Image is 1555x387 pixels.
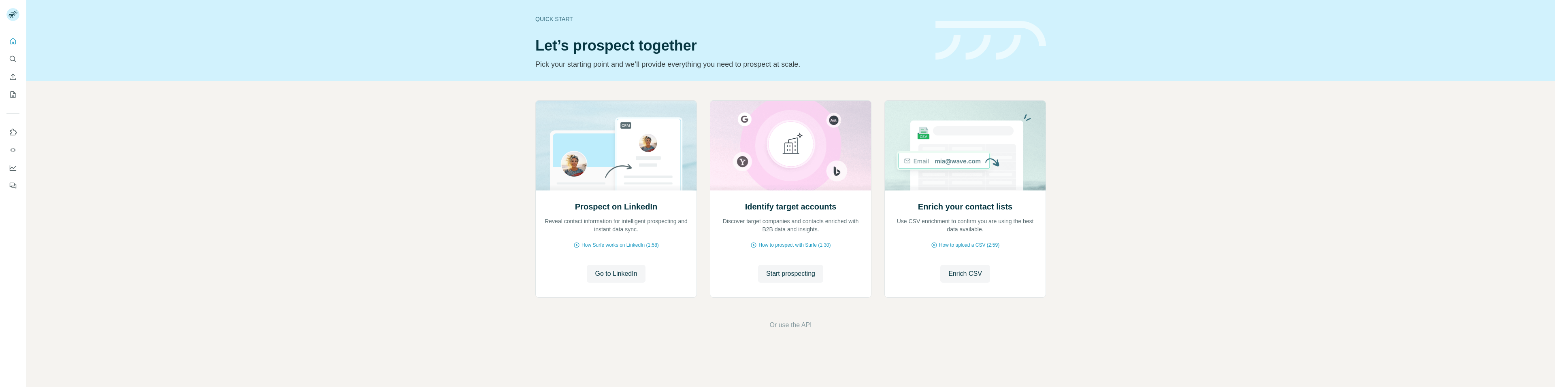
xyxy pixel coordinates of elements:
h2: Prospect on LinkedIn [575,201,657,212]
h1: Let’s prospect together [535,38,926,54]
button: Use Surfe API [6,143,19,157]
button: Start prospecting [758,265,823,283]
span: How to prospect with Surfe (1:30) [758,241,831,249]
div: Quick start [535,15,926,23]
h2: Identify target accounts [745,201,837,212]
button: Enrich CSV [940,265,990,283]
button: Use Surfe on LinkedIn [6,125,19,140]
h2: Enrich your contact lists [918,201,1012,212]
p: Pick your starting point and we’ll provide everything you need to prospect at scale. [535,59,926,70]
p: Discover target companies and contacts enriched with B2B data and insights. [718,217,863,233]
span: Start prospecting [766,269,815,279]
button: My lists [6,87,19,102]
button: Dashboard [6,161,19,175]
img: banner [935,21,1046,60]
button: Search [6,52,19,66]
span: Go to LinkedIn [595,269,637,279]
button: Quick start [6,34,19,49]
span: How to upload a CSV (2:59) [939,241,999,249]
p: Use CSV enrichment to confirm you are using the best data available. [893,217,1037,233]
span: How Surfe works on LinkedIn (1:58) [582,241,659,249]
button: Feedback [6,178,19,193]
button: Enrich CSV [6,70,19,84]
button: Go to LinkedIn [587,265,645,283]
button: Or use the API [769,320,812,330]
span: Enrich CSV [948,269,982,279]
img: Identify target accounts [710,101,871,190]
img: Enrich your contact lists [884,101,1046,190]
img: Prospect on LinkedIn [535,101,697,190]
p: Reveal contact information for intelligent prospecting and instant data sync. [544,217,688,233]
